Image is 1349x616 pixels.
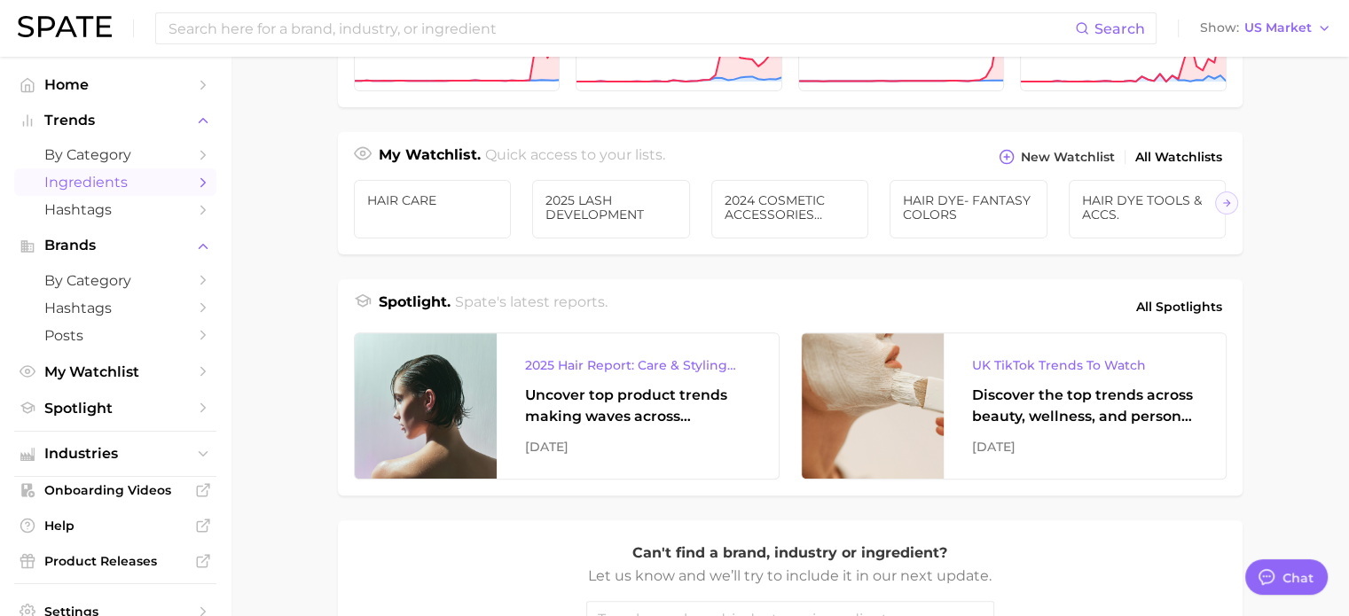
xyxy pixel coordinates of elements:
span: Trends [44,113,186,129]
a: 2024 COSMETIC ACCESSORIES DEVELOPMENT [711,180,869,238]
span: HAIR CARE [367,193,498,207]
input: Search here for a brand, industry, or ingredient [167,13,1075,43]
a: by Category [14,267,216,294]
div: Discover the top trends across beauty, wellness, and personal care on TikTok [GEOGRAPHIC_DATA]. [972,385,1197,427]
button: Brands [14,232,216,259]
span: Help [44,518,186,534]
a: HAIR CARE [354,180,512,238]
button: ShowUS Market [1196,17,1336,40]
a: HAIR DYE TOOLS & ACCS. [1069,180,1227,238]
span: Search [1094,20,1145,37]
a: Product Releases [14,548,216,574]
div: [DATE] [972,436,1197,457]
div: [DATE] [525,436,750,457]
span: Posts [44,327,186,344]
span: HAIR DYE- FANTASY COLORS [903,193,1034,222]
a: Hashtags [14,294,216,322]
span: All Watchlists [1135,150,1222,165]
span: by Category [44,272,186,289]
span: US Market [1244,23,1312,33]
a: Onboarding Videos [14,477,216,503]
span: Brands [44,238,186,253]
a: All Spotlights [1132,292,1227,322]
a: Ingredients [14,168,216,196]
a: 2025 LASH DEVELOPMENT [532,180,690,238]
span: Home [44,76,186,93]
h1: My Watchlist. [379,144,481,169]
a: Home [14,71,216,98]
div: Uncover top product trends making waves across platforms — along with key insights into benefits,... [525,385,750,427]
a: Help [14,512,216,539]
img: SPATE [18,16,112,37]
span: Hashtags [44,201,186,218]
span: Show [1200,23,1239,33]
p: Can't find a brand, industry or ingredient? [586,542,994,565]
span: My Watchlist [44,363,186,380]
span: Industries [44,446,186,462]
a: Hashtags [14,196,216,223]
span: All Spotlights [1136,296,1222,317]
a: All Watchlists [1131,145,1227,169]
span: by Category [44,146,186,163]
a: HAIR DYE- FANTASY COLORS [890,180,1047,238]
span: 2025 LASH DEVELOPMENT [545,193,677,222]
a: by Category [14,141,216,168]
button: New Watchlist [994,144,1118,169]
button: Scroll Right [1215,191,1238,214]
div: 2025 Hair Report: Care & Styling Products [525,355,750,376]
a: My Watchlist [14,358,216,386]
a: Spotlight [14,394,216,422]
a: 2025 Hair Report: Care & Styling ProductsUncover top product trends making waves across platforms... [354,332,780,480]
h2: Quick access to your lists. [485,144,665,169]
h2: Spate's latest reports. [455,292,608,322]
div: UK TikTok Trends To Watch [972,355,1197,376]
a: Posts [14,322,216,349]
span: 2024 COSMETIC ACCESSORIES DEVELOPMENT [725,193,856,222]
span: Onboarding Videos [44,482,186,498]
span: Ingredients [44,174,186,191]
span: Product Releases [44,553,186,569]
span: Hashtags [44,300,186,316]
span: HAIR DYE TOOLS & ACCS. [1082,193,1213,222]
a: UK TikTok Trends To WatchDiscover the top trends across beauty, wellness, and personal care on Ti... [801,332,1227,480]
button: Trends [14,107,216,134]
span: New Watchlist [1021,150,1115,165]
p: Let us know and we’ll try to include it in our next update. [586,565,994,588]
h1: Spotlight. [379,292,451,322]
span: Spotlight [44,400,186,417]
button: Industries [14,441,216,467]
